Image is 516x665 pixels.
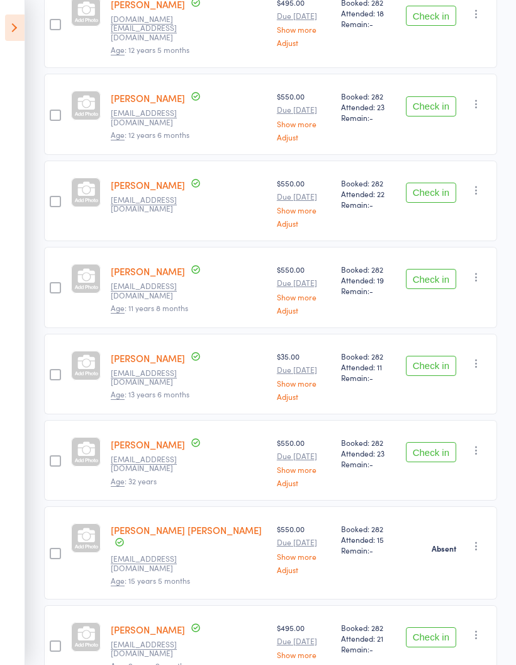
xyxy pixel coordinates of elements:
[277,465,331,474] a: Show more
[277,264,331,314] div: $550.00
[432,543,456,554] strong: Absent
[369,199,373,210] span: -
[406,96,456,117] button: Check in
[406,356,456,376] button: Check in
[277,133,331,141] a: Adjust
[111,281,193,300] small: singh_raahul@yahoo.com
[341,534,395,545] span: Attended: 15
[277,206,331,214] a: Show more
[277,120,331,128] a: Show more
[277,293,331,301] a: Show more
[341,622,395,633] span: Booked: 282
[341,178,395,188] span: Booked: 282
[341,101,395,112] span: Attended: 23
[111,623,185,636] a: [PERSON_NAME]
[341,18,395,29] span: Remain:
[277,278,331,287] small: Due [DATE]
[341,458,395,469] span: Remain:
[111,438,185,451] a: [PERSON_NAME]
[277,91,331,140] div: $550.00
[277,365,331,374] small: Due [DATE]
[111,523,262,537] a: [PERSON_NAME] [PERSON_NAME]
[341,112,395,123] span: Remain:
[277,523,331,573] div: $550.00
[111,14,193,42] small: Neevarp.fire@gmail.com
[277,306,331,314] a: Adjust
[111,368,193,387] small: Goverdhantg@gmail.com
[341,437,395,448] span: Booked: 282
[111,129,189,140] span: : 12 years 6 months
[277,379,331,387] a: Show more
[406,269,456,289] button: Check in
[277,25,331,33] a: Show more
[277,452,331,460] small: Due [DATE]
[369,112,373,123] span: -
[341,8,395,18] span: Attended: 18
[369,545,373,555] span: -
[341,91,395,101] span: Booked: 282
[341,633,395,644] span: Attended: 21
[111,640,193,658] small: suresh.yadagiri@gmail.com
[111,44,189,55] span: : 12 years 5 months
[277,651,331,659] a: Show more
[111,91,185,105] a: [PERSON_NAME]
[277,11,331,20] small: Due [DATE]
[341,199,395,210] span: Remain:
[369,372,373,383] span: -
[277,219,331,227] a: Adjust
[111,264,185,278] a: [PERSON_NAME]
[111,195,193,213] small: ravuri25@gmail.com
[341,545,395,555] span: Remain:
[341,285,395,296] span: Remain:
[341,644,395,654] span: Remain:
[277,192,331,201] small: Due [DATE]
[277,437,331,487] div: $550.00
[277,105,331,114] small: Due [DATE]
[111,389,189,400] span: : 13 years 6 months
[277,392,331,401] a: Adjust
[277,178,331,227] div: $550.00
[341,372,395,383] span: Remain:
[277,566,331,574] a: Adjust
[341,275,395,285] span: Attended: 19
[111,302,188,314] span: : 11 years 8 months
[111,178,185,191] a: [PERSON_NAME]
[341,351,395,361] span: Booked: 282
[341,264,395,275] span: Booked: 282
[277,552,331,560] a: Show more
[277,351,331,401] div: $35.00
[341,361,395,372] span: Attended: 11
[111,455,193,473] small: aviralwere@gmail.com
[406,183,456,203] button: Check in
[406,627,456,647] button: Check in
[406,6,456,26] button: Check in
[369,458,373,469] span: -
[369,18,373,29] span: -
[341,188,395,199] span: Attended: 22
[277,637,331,645] small: Due [DATE]
[341,448,395,458] span: Attended: 23
[341,523,395,534] span: Booked: 282
[369,285,373,296] span: -
[277,538,331,547] small: Due [DATE]
[111,475,157,487] span: : 32 years
[111,554,193,572] small: vijsek@yahoo.com
[369,644,373,654] span: -
[406,442,456,462] button: Check in
[111,575,190,586] span: : 15 years 5 months
[111,351,185,365] a: [PERSON_NAME]
[277,479,331,487] a: Adjust
[277,38,331,47] a: Adjust
[111,108,193,127] small: raajvenkat@gmail.com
